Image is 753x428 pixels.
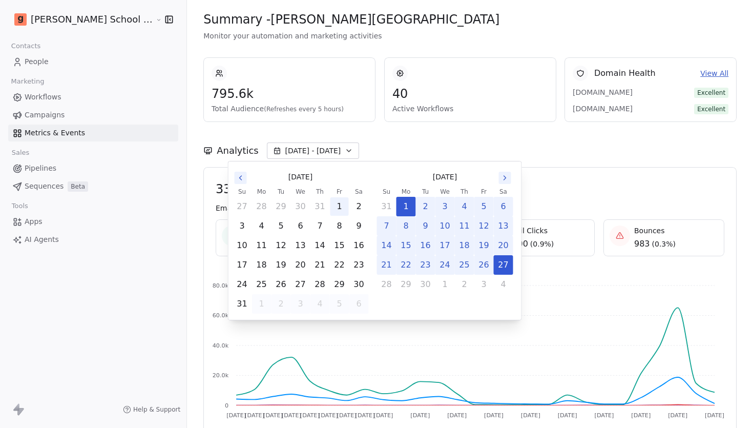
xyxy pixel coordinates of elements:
[573,87,644,97] span: [DOMAIN_NAME]
[475,217,493,235] button: Friday, September 12th, 2025, selected
[291,236,310,255] button: Wednesday, August 13th, 2025
[530,239,554,249] span: ( 0.9% )
[12,11,148,28] button: [PERSON_NAME] School of Finance LLP
[337,412,357,419] tspan: [DATE]
[25,92,61,103] span: Workflows
[392,104,548,114] span: Active Workflows
[271,187,291,197] th: Tuesday
[447,412,467,419] tspan: [DATE]
[455,256,474,274] button: Thursday, September 25th, 2025, selected
[319,412,338,419] tspan: [DATE]
[25,234,59,245] span: AI Agents
[7,145,34,160] span: Sales
[494,275,513,294] button: Saturday, October 4th, 2025
[392,86,548,101] span: 40
[330,275,349,294] button: Friday, August 29th, 2025
[133,405,180,414] span: Help & Support
[8,213,178,230] a: Apps
[8,125,178,141] a: Metrics & Events
[396,187,416,197] th: Monday
[521,412,540,419] tspan: [DATE]
[8,178,178,195] a: SequencesBeta
[25,110,65,120] span: Campaigns
[225,402,228,409] tspan: 0
[203,12,499,27] span: Summary - [PERSON_NAME][GEOGRAPHIC_DATA]
[330,256,349,274] button: Friday, August 22nd, 2025
[397,256,415,274] button: Monday, September 22nd, 2025, selected
[378,256,396,274] button: Sunday, September 21st, 2025, selected
[8,89,178,106] a: Workflows
[25,128,85,138] span: Metrics & Events
[416,236,435,255] button: Tuesday, September 16th, 2025, selected
[411,412,430,419] tspan: [DATE]
[253,275,271,294] button: Monday, August 25th, 2025
[350,275,368,294] button: Saturday, August 30th, 2025
[397,236,415,255] button: Monday, September 15th, 2025, selected
[311,236,329,255] button: Thursday, August 14th, 2025
[433,172,457,182] span: [DATE]
[436,217,454,235] button: Wednesday, September 10th, 2025, selected
[14,13,27,26] img: Goela%20School%20Logos%20(4).png
[8,160,178,177] a: Pipelines
[213,372,229,379] tspan: 20.0k
[475,236,493,255] button: Friday, September 19th, 2025, selected
[8,107,178,124] a: Campaigns
[253,236,271,255] button: Monday, August 11th, 2025
[203,31,737,41] span: Monitor your automation and marketing activities
[263,412,283,419] tspan: [DATE]
[264,106,344,113] span: (Refreshes every 5 hours)
[7,198,32,214] span: Tools
[594,67,656,79] span: Domain Health
[499,172,511,184] button: Go to the Next Month
[272,236,290,255] button: Tuesday, August 12th, 2025
[291,197,310,216] button: Wednesday, July 30th, 2025
[288,172,312,182] span: [DATE]
[350,197,368,216] button: Saturday, August 2nd, 2025
[25,216,43,227] span: Apps
[349,187,369,197] th: Saturday
[494,217,513,235] button: Saturday, September 13th, 2025, selected
[474,187,494,197] th: Friday
[374,412,393,419] tspan: [DATE]
[416,275,435,294] button: Tuesday, September 30th, 2025
[272,275,290,294] button: Tuesday, August 26th, 2025
[252,187,271,197] th: Monday
[416,256,435,274] button: Tuesday, September 23rd, 2025, selected
[700,68,728,79] a: View All
[652,239,676,249] span: ( 0.3% )
[8,231,178,248] a: AI Agents
[455,236,474,255] button: Thursday, September 18th, 2025, selected
[233,197,252,216] button: Sunday, July 27th, 2025
[397,275,415,294] button: Monday, September 29th, 2025
[475,275,493,294] button: Friday, October 3rd, 2025
[68,181,88,192] span: Beta
[330,187,349,197] th: Friday
[397,217,415,235] button: Monday, September 8th, 2025, selected
[694,104,728,114] span: Excellent
[694,88,728,98] span: Excellent
[272,295,290,313] button: Tuesday, September 2nd, 2025, selected
[311,275,329,294] button: Thursday, August 28th, 2025
[291,295,310,313] button: Wednesday, September 3rd, 2025, selected
[272,217,290,235] button: Tuesday, August 5th, 2025
[350,256,368,274] button: Saturday, August 23rd, 2025
[668,412,687,419] tspan: [DATE]
[455,187,474,197] th: Thursday
[311,217,329,235] button: Thursday, August 7th, 2025
[311,197,329,216] button: Thursday, July 31st, 2025
[233,275,252,294] button: Sunday, August 24th, 2025
[291,256,310,274] button: Wednesday, August 20th, 2025
[25,56,49,67] span: People
[436,197,454,216] button: Wednesday, September 3rd, 2025, selected
[233,187,369,314] table: August 2025
[355,412,375,419] tspan: [DATE]
[330,197,349,216] button: Friday, August 1st, 2025
[235,172,247,184] button: Go to the Previous Month
[436,236,454,255] button: Wednesday, September 17th, 2025, selected
[216,203,258,213] span: Emails Sent
[300,412,320,419] tspan: [DATE]
[573,104,644,114] span: [DOMAIN_NAME]
[233,295,252,313] button: Sunday, August 31st, 2025
[253,295,271,313] button: Monday, September 1st, 2025, selected
[455,217,474,235] button: Thursday, September 11th, 2025, selected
